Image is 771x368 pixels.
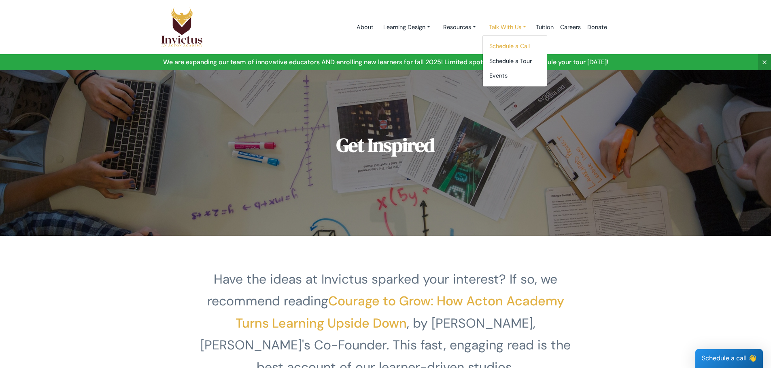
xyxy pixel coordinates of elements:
[482,35,547,87] div: Learning Design
[13,21,19,27] img: website_grey.svg
[695,349,763,368] div: Schedule a call 👋
[13,13,19,19] img: logo_orange.svg
[483,68,547,83] a: Events
[81,47,87,53] img: tab_keywords_by_traffic_grey.svg
[557,10,584,44] a: Careers
[31,48,72,53] div: Domain Overview
[22,47,28,53] img: tab_domain_overview_orange.svg
[483,54,547,69] a: Schedule a Tour
[437,20,482,35] a: Resources
[482,20,533,35] a: Talk With Us
[377,20,437,35] a: Learning Design
[236,292,564,331] a: Courage to Grow: How Acton Academy Turns Learning Upside Down
[533,10,557,44] a: Tuition
[21,21,89,27] div: Domain: [DOMAIN_NAME]
[238,135,533,156] h1: Get Inspired
[23,13,40,19] div: v 4.0.25
[353,10,377,44] a: About
[483,39,547,54] a: Schedule a Call
[161,7,203,47] img: Logo
[584,10,610,44] a: Donate
[89,48,136,53] div: Keywords by Traffic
